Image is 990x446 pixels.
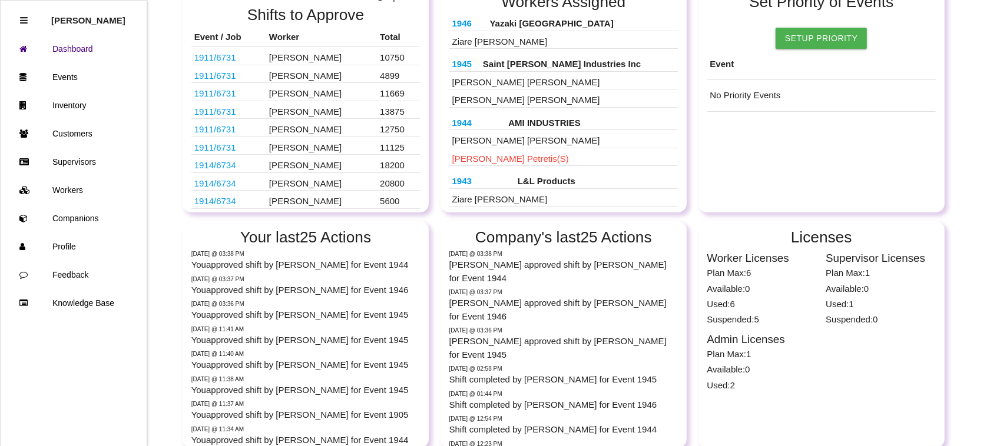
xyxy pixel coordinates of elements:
p: Today @ 03:38 PM [191,249,420,258]
td: 18200 [377,155,420,173]
p: You approved shift by [PERSON_NAME] for Event 1945 [191,358,420,372]
h2: Licenses [707,229,936,246]
td: 10750 [377,47,420,65]
h2: Your last 25 Actions [191,229,420,246]
a: 1911/6731 [194,124,236,134]
td: [PERSON_NAME] [266,119,377,137]
td: No Priority Events [707,80,936,112]
a: 1911/6731 [194,52,236,62]
p: Shift completed by [PERSON_NAME] for Event 1946 [449,398,678,412]
td: Ziare [PERSON_NAME] [449,188,678,207]
p: Available: 0 [707,361,817,377]
a: Knowledge Base [1,289,147,317]
p: Today @ 03:37 PM [449,288,678,297]
p: Today @ 11:37 AM [191,400,420,408]
p: Plan Max: 1 [826,265,936,280]
td: 21400 [377,208,420,227]
p: You approved shift by [PERSON_NAME] for Event 1946 [191,284,420,297]
td: [PERSON_NAME] [266,83,377,101]
p: Today @ 02:58 PM [449,364,678,373]
p: [PERSON_NAME] approved shift by [PERSON_NAME] for Event 1946 [449,297,678,323]
td: 20800 [377,172,420,191]
a: Setup Priority [776,28,867,49]
tr: F17630B [191,47,420,65]
td: [PERSON_NAME] [266,65,377,83]
p: Today @ 12:54 PM [449,414,678,423]
a: Companions [1,204,147,232]
p: [PERSON_NAME] approved shift by [PERSON_NAME] for Event 1944 [449,258,678,285]
th: 68545120AD/121AD (537369 537371) [449,172,515,188]
a: Profile [1,232,147,261]
h3: Admin Licenses [707,331,817,345]
p: Used: 1 [826,295,936,311]
p: Today @ 03:36 PM [191,299,420,308]
tr: F17630B [191,83,420,101]
th: L&L Products [515,172,678,188]
p: You approved shift by [PERSON_NAME] for Event 1944 [191,258,420,272]
p: Suspended: 5 [707,311,817,326]
p: You approved shift by [PERSON_NAME] for Event 1945 [191,384,420,397]
td: [PERSON_NAME] [266,101,377,119]
tr: S2700-00 [191,208,420,227]
p: Today @ 11:38 AM [191,375,420,384]
p: Today @ 01:44 PM [449,390,678,398]
p: Available: 0 [707,280,817,295]
p: [PERSON_NAME] approved shift by [PERSON_NAME] for Event 1945 [449,335,678,361]
td: [PERSON_NAME] [266,155,377,173]
tr: F17630B [191,65,420,83]
p: Today @ 03:38 PM [449,249,678,258]
p: Today @ 11:40 AM [191,350,420,358]
td: 11669 [377,83,420,101]
th: 68375451AE/50AE, 68483789AE,88AE [449,55,480,71]
p: You approved shift by [PERSON_NAME] for Event 1945 [191,334,420,347]
a: Dashboard [1,35,147,63]
a: 1914/6734 [194,196,236,206]
tr: S2700-00 [191,172,420,191]
th: L1M8 10C666 GF [449,14,487,31]
a: 1914/6734 [194,160,236,170]
td: 13875 [377,101,420,119]
h2: Shifts to Approve [191,6,420,24]
a: Supervisors [1,148,147,176]
td: [PERSON_NAME] [266,172,377,191]
th: Event / Job [191,28,266,47]
p: Suspended: 0 [826,311,936,326]
a: 1911/6731 [194,71,236,81]
p: Plan Max: 6 [707,265,817,280]
a: 1945 [452,59,472,69]
th: AMI INDUSTRIES [505,114,678,130]
a: 1946 [452,18,472,28]
td: [PERSON_NAME] [266,208,377,227]
td: 11125 [377,137,420,155]
p: Used: 6 [707,295,817,311]
p: You approved shift by [PERSON_NAME] for Event 1905 [191,408,420,422]
p: You approved shift by [PERSON_NAME] for Event 1945 [191,308,420,322]
a: 1911/6731 [194,142,236,152]
th: 21018663 [449,114,506,130]
a: 1944 [452,118,472,128]
p: Rosie Blandino [51,6,125,25]
a: Workers [1,176,147,204]
th: Event [707,49,936,80]
p: Available: 0 [826,280,936,295]
a: Feedback [1,261,147,289]
p: Today @ 11:41 AM [191,325,420,334]
td: [PERSON_NAME] [PERSON_NAME] [449,71,678,89]
tr: F17630B [191,101,420,119]
a: 1914/6734 [194,178,236,188]
a: 1911/6731 [194,106,236,117]
a: 1911/6731 [194,88,236,98]
h3: Worker Licenses [707,249,817,264]
a: 1943 [452,176,472,186]
h2: Company's last 25 Actions [449,229,678,246]
a: Customers [1,119,147,148]
td: [PERSON_NAME] [266,137,377,155]
a: Events [1,63,147,91]
tr: F17630B [191,137,420,155]
td: [PERSON_NAME] [PERSON_NAME] [449,89,678,108]
th: Worker [266,28,377,47]
td: [PERSON_NAME] Petretis (S) [449,148,678,166]
a: Inventory [1,91,147,119]
td: [PERSON_NAME] [PERSON_NAME] [449,130,678,148]
td: [PERSON_NAME] [266,191,377,209]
